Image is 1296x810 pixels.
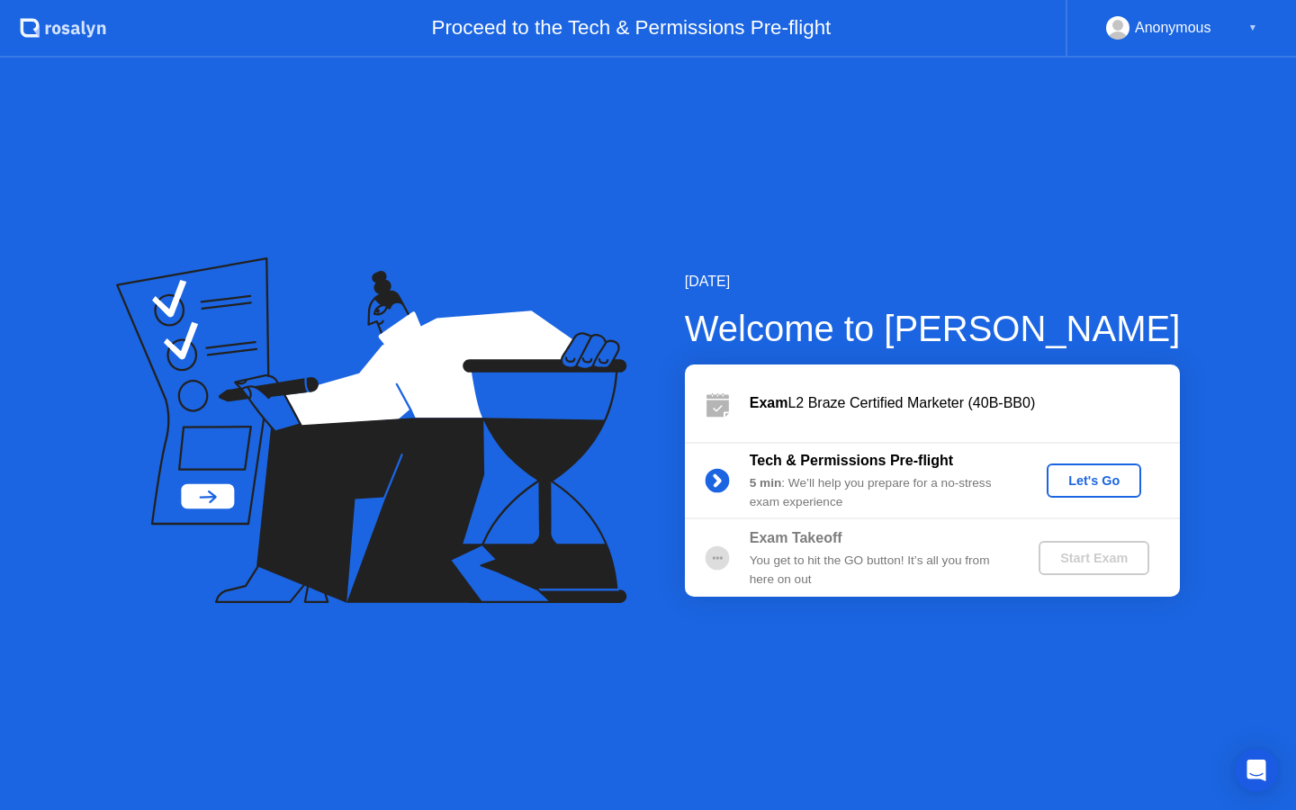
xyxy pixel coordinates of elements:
div: [DATE] [685,271,1181,292]
button: Start Exam [1039,541,1149,575]
div: ▼ [1248,16,1257,40]
div: You get to hit the GO button! It’s all you from here on out [750,552,1009,589]
div: : We’ll help you prepare for a no-stress exam experience [750,474,1009,511]
b: Tech & Permissions Pre-flight [750,453,953,468]
b: Exam Takeoff [750,530,842,545]
b: Exam [750,395,788,410]
div: Let's Go [1054,473,1134,488]
div: Start Exam [1046,551,1142,565]
button: Let's Go [1047,463,1141,498]
div: Anonymous [1135,16,1211,40]
div: Welcome to [PERSON_NAME] [685,301,1181,355]
div: L2 Braze Certified Marketer (40B-BB0) [750,392,1180,414]
div: Open Intercom Messenger [1235,749,1278,792]
b: 5 min [750,476,782,490]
